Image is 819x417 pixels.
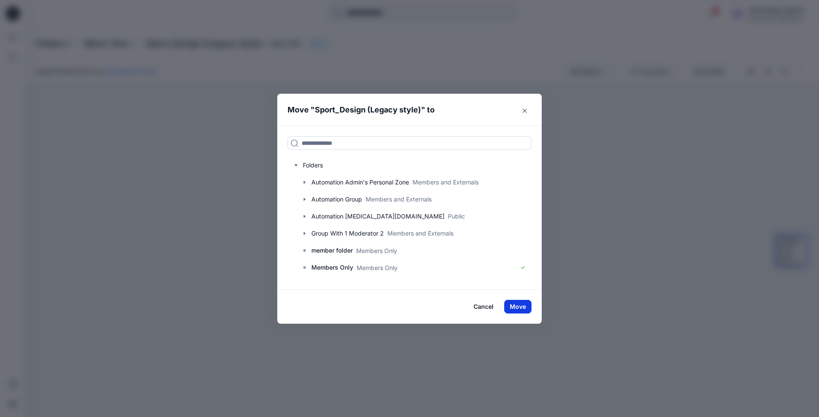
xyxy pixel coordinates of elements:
button: Close [518,104,531,118]
button: Cancel [468,300,499,313]
p: Members Only [311,262,353,273]
p: Members Only [357,263,398,272]
button: Move [504,300,531,313]
p: Sport_Design (Legacy style) [315,104,421,116]
p: Members Only [356,246,397,255]
header: Move " " to [277,94,529,126]
p: member folder [311,245,353,256]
